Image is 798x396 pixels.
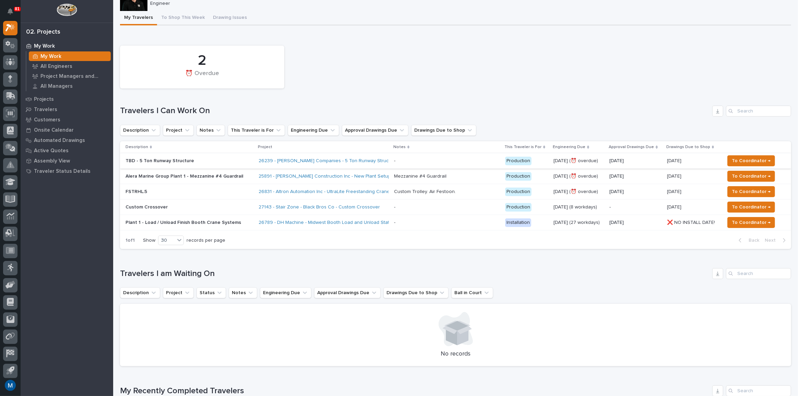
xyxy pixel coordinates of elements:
[394,158,395,164] div: -
[553,173,604,179] p: [DATE] (⏰ overdue)
[553,143,585,151] p: Engineering Due
[26,51,113,61] a: My Work
[732,172,771,180] span: To Coordinator →
[342,125,408,136] button: Approval Drawings Due
[727,155,775,166] button: To Coordinator →
[21,166,113,176] a: Traveler Status Details
[34,137,85,144] p: Automated Drawings
[143,238,155,243] p: Show
[26,61,113,71] a: All Engineers
[34,158,70,164] p: Assembly View
[34,96,54,103] p: Projects
[451,287,493,298] button: Ball in Court
[132,70,273,84] div: ⏰ Overdue
[126,173,246,179] p: Alera Marine Group Plant 1 - Mezzanine #4 Guardrail
[553,204,604,210] p: [DATE] (8 workdays)
[21,115,113,125] a: Customers
[229,287,257,298] button: Notes
[394,204,395,210] div: -
[120,153,791,169] tr: TBD - 5 Ton Runway Structure26239 - [PERSON_NAME] Companies - 5 Ton Runway Structure - Production...
[158,237,175,244] div: 30
[667,157,683,164] p: [DATE]
[259,173,436,179] a: 25891 - [PERSON_NAME] Construction Inc - New Plant Setup - Mezzanine Project
[383,287,449,298] button: Drawings Due to Shop
[394,189,456,195] div: Custom Trolley. Air Festoon.
[34,127,74,133] p: Onsite Calendar
[40,73,108,80] p: Project Managers and Engineers
[132,52,273,69] div: 2
[21,104,113,115] a: Travelers
[394,220,395,226] div: -
[26,81,113,91] a: All Managers
[126,220,246,226] p: Plant 1 - Load / Unload Finish Booth Crane Systems
[21,125,113,135] a: Onsite Calendar
[34,43,55,49] p: My Work
[57,3,77,16] img: Workspace Logo
[128,350,783,358] p: No records
[504,143,541,151] p: This Traveler is For
[120,184,791,200] tr: FSTRHL.526831 - Altron Automation Inc - UltraLite Freestanding Crane Custom Trolley. Air Festoon....
[21,135,113,145] a: Automated Drawings
[765,237,780,243] span: Next
[26,71,113,81] a: Project Managers and Engineers
[667,188,683,195] p: [DATE]
[120,200,791,215] tr: Custom Crossover27143 - Stair Zone - Black Bros Co - Custom Crossover - Production[DATE] (8 workd...
[609,189,662,195] p: [DATE]
[259,204,380,210] a: 27143 - Stair Zone - Black Bros Co - Custom Crossover
[609,143,654,151] p: Approval Drawings Due
[259,189,390,195] a: 26831 - Altron Automation Inc - UltraLite Freestanding Crane
[745,237,759,243] span: Back
[34,117,60,123] p: Customers
[9,8,17,19] div: Notifications81
[3,4,17,19] button: Notifications
[120,287,160,298] button: Description
[505,203,532,212] div: Production
[393,143,406,151] p: Notes
[126,143,148,151] p: Description
[288,125,339,136] button: Engineering Due
[259,158,397,164] a: 26239 - [PERSON_NAME] Companies - 5 Ton Runway Structure
[727,186,775,197] button: To Coordinator →
[120,386,710,396] h1: My Recently Completed Travelers
[34,168,91,175] p: Traveler Status Details
[258,143,272,151] p: Project
[26,28,60,36] div: 02. Projects
[726,268,791,279] div: Search
[553,189,604,195] p: [DATE] (⏰ overdue)
[314,287,381,298] button: Approval Drawings Due
[394,173,446,179] div: Mezzanine #4 Guardrail
[726,106,791,117] input: Search
[150,1,786,7] p: Engineer
[157,11,209,25] button: To Shop This Week
[609,173,662,179] p: [DATE]
[40,83,73,89] p: All Managers
[187,238,225,243] p: records per page
[732,203,771,211] span: To Coordinator →
[727,217,775,228] button: To Coordinator →
[609,204,662,210] p: -
[228,125,285,136] button: This Traveler is For
[120,232,140,249] p: 1 of 1
[21,94,113,104] a: Projects
[126,204,246,210] p: Custom Crossover
[15,7,20,11] p: 81
[34,107,57,113] p: Travelers
[120,11,157,25] button: My Travelers
[733,237,762,243] button: Back
[666,143,710,151] p: Drawings Due to Shop
[727,171,775,182] button: To Coordinator →
[163,287,194,298] button: Project
[21,145,113,156] a: Active Quotes
[732,188,771,196] span: To Coordinator →
[667,203,683,210] p: [DATE]
[120,269,710,279] h1: Travelers I am Waiting On
[3,378,17,393] button: users-avatar
[120,169,791,184] tr: Alera Marine Group Plant 1 - Mezzanine #4 Guardrail25891 - [PERSON_NAME] Construction Inc - New P...
[34,148,69,154] p: Active Quotes
[40,53,61,60] p: My Work
[505,157,532,165] div: Production
[667,172,683,179] p: [DATE]
[21,41,113,51] a: My Work
[196,287,226,298] button: Status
